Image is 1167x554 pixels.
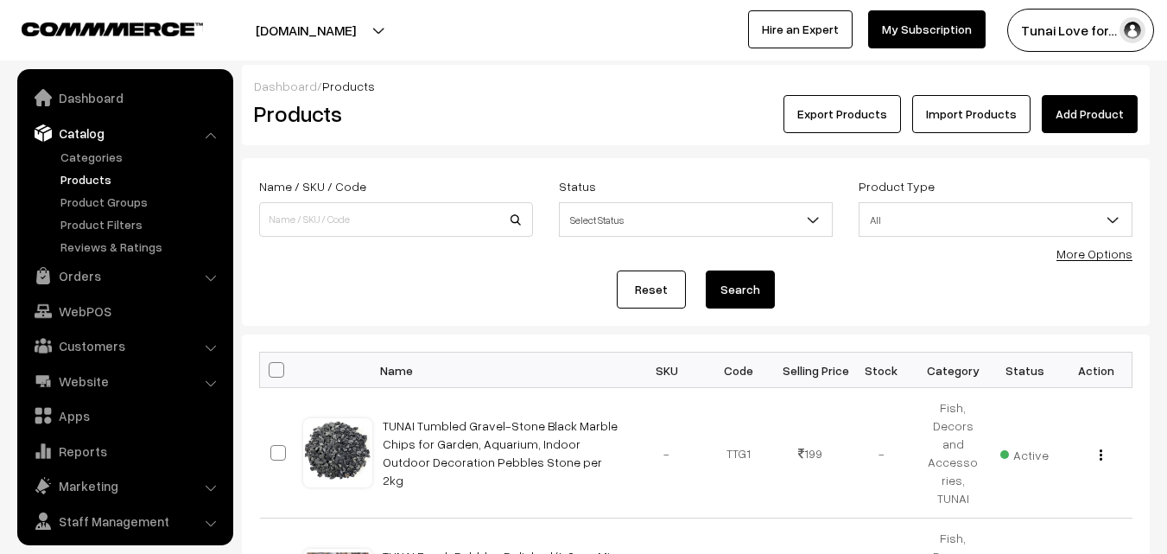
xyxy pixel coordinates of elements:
[322,79,375,93] span: Products
[706,271,775,309] button: Search
[195,9,416,52] button: [DOMAIN_NAME]
[22,400,227,431] a: Apps
[912,95,1031,133] a: Import Products
[1100,449,1102,461] img: Menu
[22,366,227,397] a: Website
[22,436,227,467] a: Reports
[859,202,1132,237] span: All
[22,118,227,149] a: Catalog
[259,177,366,195] label: Name / SKU / Code
[1000,442,1049,464] span: Active
[702,353,774,388] th: Code
[748,10,853,48] a: Hire an Expert
[1061,353,1132,388] th: Action
[22,260,227,291] a: Orders
[617,271,686,309] a: Reset
[1042,95,1138,133] a: Add Product
[372,353,631,388] th: Name
[56,193,227,211] a: Product Groups
[383,418,618,487] a: TUNAI Tumbled Gravel-Stone Black Marble Chips for Garden, Aquarium, Indoor Outdoor Decoration Peb...
[917,388,989,519] td: Fish, Decors and Accessories, TUNAI
[22,330,227,361] a: Customers
[846,388,917,519] td: -
[1007,9,1154,52] button: Tunai Love for…
[859,205,1132,235] span: All
[254,79,317,93] a: Dashboard
[560,205,832,235] span: Select Status
[22,506,227,537] a: Staff Management
[868,10,986,48] a: My Subscription
[254,77,1138,95] div: /
[783,95,901,133] button: Export Products
[859,177,935,195] label: Product Type
[56,148,227,166] a: Categories
[56,170,227,188] a: Products
[22,22,203,35] img: COMMMERCE
[631,353,703,388] th: SKU
[774,353,846,388] th: Selling Price
[559,202,833,237] span: Select Status
[56,215,227,233] a: Product Filters
[774,388,846,519] td: 199
[22,470,227,501] a: Marketing
[22,82,227,113] a: Dashboard
[989,353,1061,388] th: Status
[22,296,227,327] a: WebPOS
[56,238,227,256] a: Reviews & Ratings
[1056,246,1132,261] a: More Options
[702,388,774,519] td: TTG1
[559,177,596,195] label: Status
[259,202,533,237] input: Name / SKU / Code
[22,17,173,38] a: COMMMERCE
[631,388,703,519] td: -
[917,353,989,388] th: Category
[846,353,917,388] th: Stock
[1119,17,1145,43] img: user
[254,100,531,127] h2: Products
